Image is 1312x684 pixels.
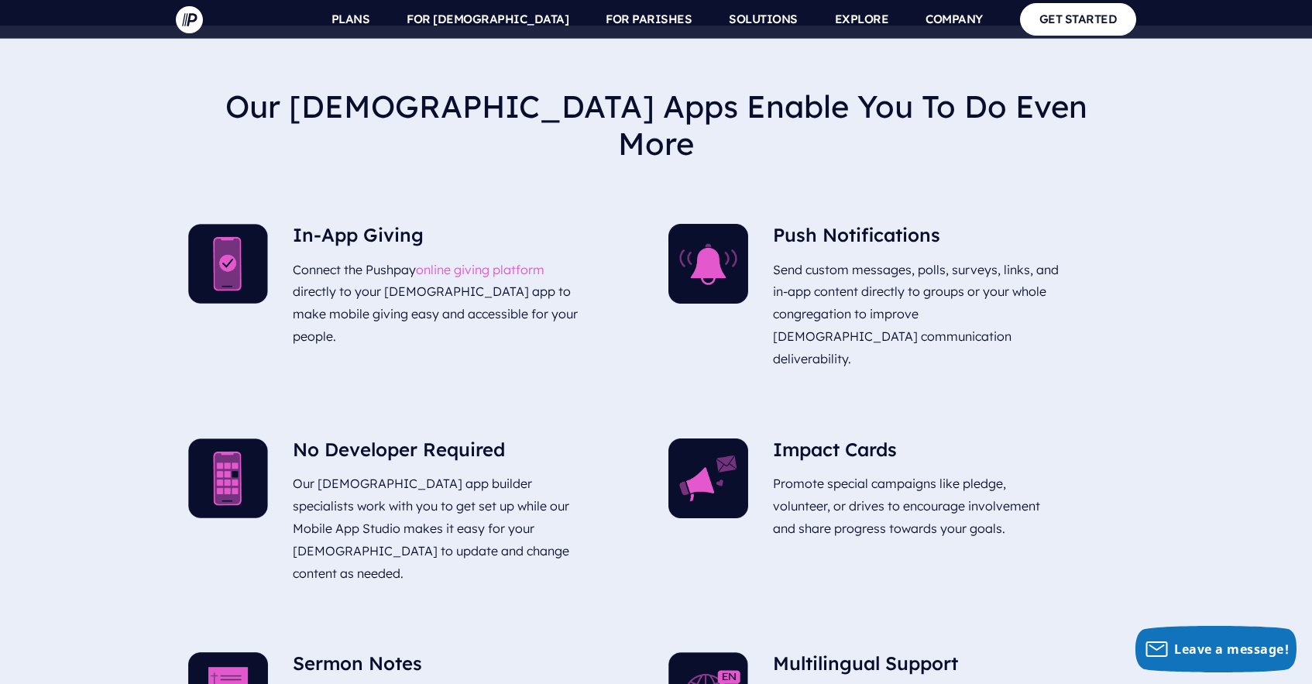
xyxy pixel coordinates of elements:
[773,652,1062,681] h5: Multilingual Support
[293,466,582,590] p: Our [DEMOGRAPHIC_DATA] app builder specialists work with you to get set up while our Mobile App S...
[188,438,268,518] img: No Developer Required - Illustration
[188,75,1124,174] h2: Our [DEMOGRAPHIC_DATA] Apps Enable You To Do Even More
[293,652,582,681] h5: Sermon Notes
[668,224,748,304] img: Push Notifications - Illustration
[1020,3,1137,35] a: GET STARTED
[293,438,582,467] h5: No Developer Required
[416,262,544,277] a: online giving platform
[773,253,1062,376] p: Send custom messages, polls, surveys, links, and in-app content directly to groups or your whole ...
[773,438,1062,467] h5: Impact Cards
[1135,626,1297,672] button: Leave a message!
[668,438,748,518] img: Impact Cards - Illustration
[773,224,1062,253] h5: Push Notifications
[1174,641,1289,658] span: Leave a message!
[293,224,582,253] h5: In-App Giving
[773,466,1062,545] p: Promote special campaigns like pledge, volunteer, or drives to encourage involvement and share pr...
[293,253,582,354] p: Connect the Pushpay directly to your [DEMOGRAPHIC_DATA] app to make mobile giving easy and access...
[188,224,268,304] img: In-App Giving - Illustration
